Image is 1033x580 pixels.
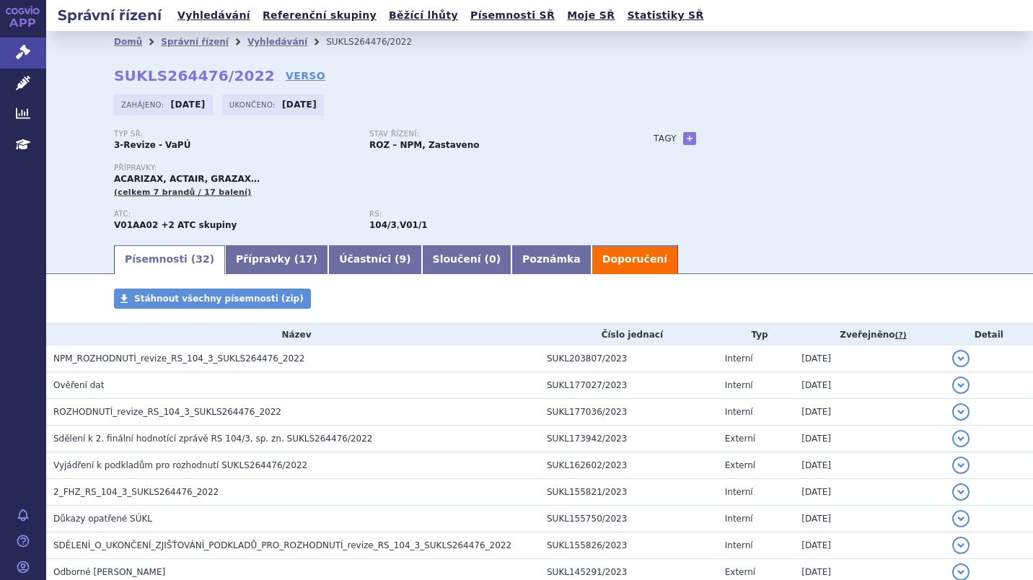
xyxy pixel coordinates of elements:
[369,210,610,219] p: RS:
[952,403,970,421] button: detail
[299,253,312,265] span: 17
[725,353,753,364] span: Interní
[952,430,970,447] button: detail
[540,372,718,399] td: SUKL177027/2023
[53,567,165,577] span: Odborné stanovisko ČSAKI
[384,6,462,25] a: Běžící lhůty
[654,130,677,147] h3: Tagy
[945,324,1033,346] th: Detail
[466,6,559,25] a: Písemnosti SŘ
[540,452,718,479] td: SUKL162602/2023
[422,245,511,274] a: Sloučení (0)
[369,220,397,230] strong: terapeutické extrakty alergenů - standardizované neinjekční, sublinguální
[229,99,278,110] span: Ukončeno:
[114,130,355,139] p: Typ SŘ:
[53,487,219,497] span: 2_FHZ_RS_104_3_SUKLS264476_2022
[173,6,255,25] a: Vyhledávání
[540,532,718,559] td: SUKL155826/2023
[511,245,592,274] a: Poznámka
[399,253,406,265] span: 9
[134,294,304,304] span: Stáhnout všechny písemnosti (zip)
[725,407,753,417] span: Interní
[952,457,970,474] button: detail
[53,380,104,390] span: Ověření dat
[114,140,190,150] strong: 3-Revize - VaPÚ
[952,510,970,527] button: detail
[171,100,206,110] strong: [DATE]
[794,372,944,399] td: [DATE]
[114,174,260,184] span: ACARIZAX, ACTAIR, GRAZAX…
[683,132,696,145] a: +
[540,479,718,506] td: SUKL155821/2023
[794,452,944,479] td: [DATE]
[369,130,610,139] p: Stav řízení:
[53,434,373,444] span: Sdělení k 2. finální hodnotící zprávě RS 104/3, sp. zn. SUKLS264476/2022
[282,100,317,110] strong: [DATE]
[725,514,753,524] span: Interní
[563,6,619,25] a: Moje SŘ
[114,220,158,230] strong: TRAVNÍ PYLY, ALERGENY
[952,350,970,367] button: detail
[161,220,237,230] strong: +2 ATC skupiny
[161,37,229,47] a: Správní řízení
[952,537,970,554] button: detail
[286,69,325,83] a: VERSO
[794,324,944,346] th: Zveřejněno
[326,31,431,53] li: SUKLS264476/2022
[540,399,718,426] td: SUKL177036/2023
[46,5,173,25] h2: Správní řízení
[53,514,152,524] span: Důkazy opatřené SÚKL
[369,140,480,150] strong: ROZ – NPM, Zastaveno
[794,426,944,452] td: [DATE]
[794,346,944,372] td: [DATE]
[53,460,307,470] span: Vyjádření k podkladům pro rozhodnutí SUKLS264476/2022
[540,426,718,452] td: SUKL173942/2023
[114,210,355,219] p: ATC:
[895,330,907,340] abbr: (?)
[540,346,718,372] td: SUKL203807/2023
[328,245,421,274] a: Účastníci (9)
[195,253,209,265] span: 32
[725,487,753,497] span: Interní
[794,532,944,559] td: [DATE]
[53,540,511,550] span: SDĚLENÍ_O_UKONČENÍ_ZJIŠŤOVÁNÍ_PODKLADŮ_PRO_ROZHODNUTÍ_revize_RS_104_3_SUKLS264476_2022
[121,99,167,110] span: Zahájeno:
[258,6,381,25] a: Referenční skupiny
[114,289,311,309] a: Stáhnout všechny písemnosti (zip)
[540,506,718,532] td: SUKL155750/2023
[53,353,305,364] span: NPM_ROZHODNUTÍ_revize_RS_104_3_SUKLS264476_2022
[952,483,970,501] button: detail
[114,188,252,197] span: (celkem 7 brandů / 17 balení)
[725,460,755,470] span: Externí
[725,434,755,444] span: Externí
[114,245,225,274] a: Písemnosti (32)
[114,164,625,172] p: Přípravky:
[489,253,496,265] span: 0
[114,67,275,84] strong: SUKLS264476/2022
[369,210,625,232] div: ,
[540,324,718,346] th: Číslo jednací
[725,380,753,390] span: Interní
[225,245,328,274] a: Přípravky (17)
[592,245,678,274] a: Doporučení
[794,399,944,426] td: [DATE]
[247,37,307,47] a: Vyhledávání
[794,506,944,532] td: [DATE]
[623,6,708,25] a: Statistiky SŘ
[718,324,795,346] th: Typ
[400,220,428,230] strong: nestandardizované alergeny, neinj., sublinguální
[794,479,944,506] td: [DATE]
[725,567,755,577] span: Externí
[53,407,281,417] span: ROZHODNUTÍ_revize_RS_104_3_SUKLS264476_2022
[114,37,142,47] a: Domů
[952,377,970,394] button: detail
[46,324,540,346] th: Název
[725,540,753,550] span: Interní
